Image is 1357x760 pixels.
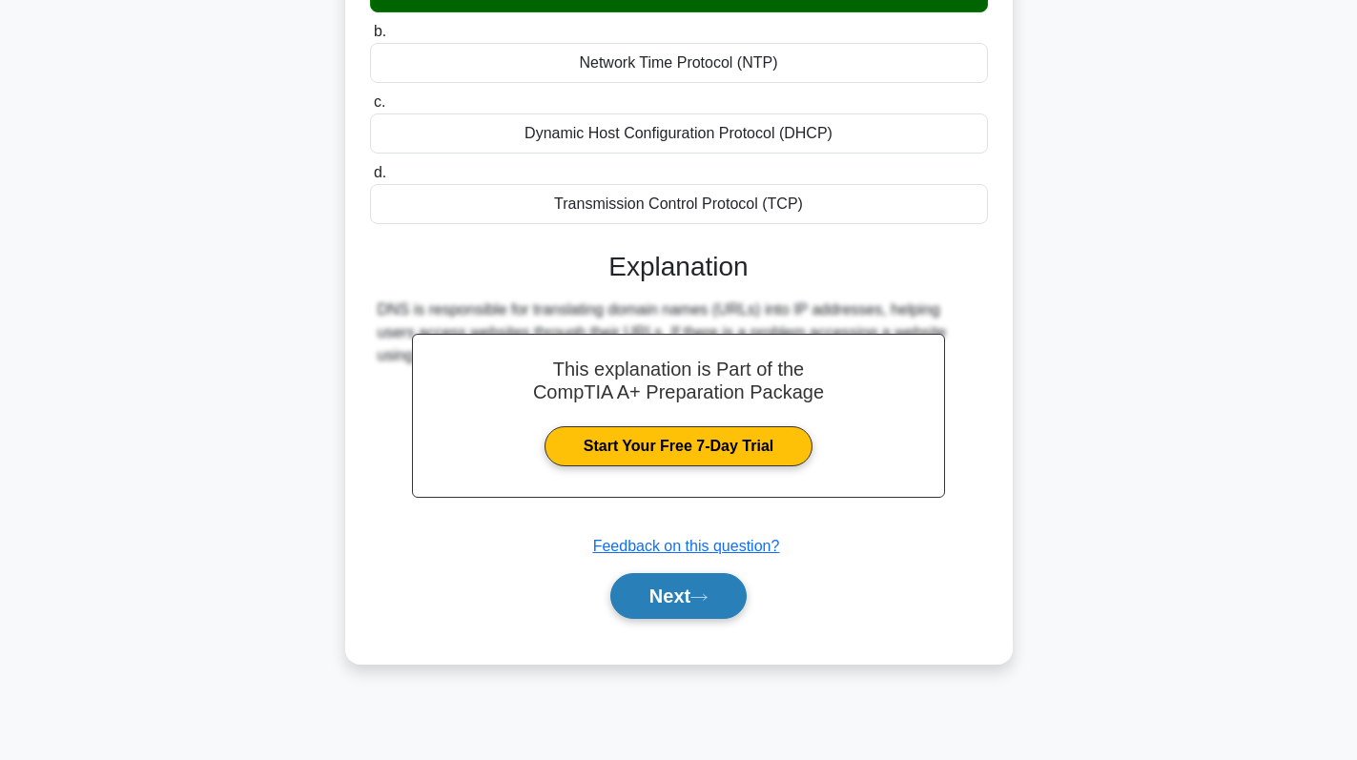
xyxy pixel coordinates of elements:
[370,113,988,154] div: Dynamic Host Configuration Protocol (DHCP)
[378,298,980,367] div: DNS is responsible for translating domain names (URLs) into IP addresses, helping users access we...
[545,426,812,466] a: Start Your Free 7-Day Trial
[593,538,780,554] a: Feedback on this question?
[610,573,747,619] button: Next
[374,164,386,180] span: d.
[374,23,386,39] span: b.
[381,251,977,283] h3: Explanation
[370,184,988,224] div: Transmission Control Protocol (TCP)
[370,43,988,83] div: Network Time Protocol (NTP)
[374,93,385,110] span: c.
